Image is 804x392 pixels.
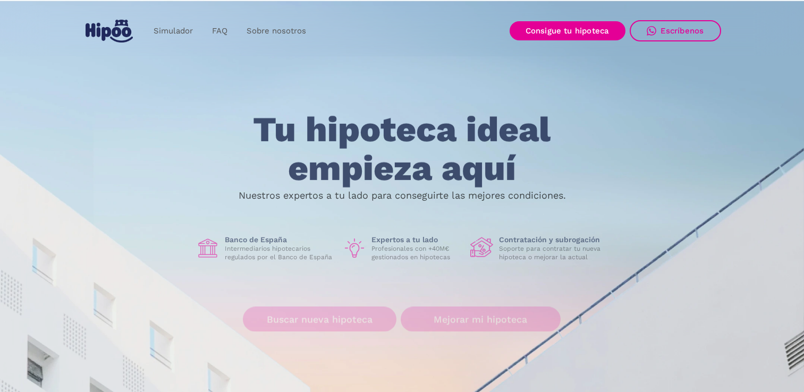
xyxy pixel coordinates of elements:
a: Mejorar mi hipoteca [401,307,561,332]
a: Simulador [144,21,202,41]
a: Consigue tu hipoteca [510,21,625,40]
a: FAQ [202,21,237,41]
h1: Banco de España [225,235,334,244]
a: home [83,15,136,47]
h1: Expertos a tu lado [371,235,462,244]
h1: Tu hipoteca ideal empieza aquí [200,110,603,188]
a: Buscar nueva hipoteca [243,307,396,332]
a: Escríbenos [630,20,721,41]
p: Soporte para contratar tu nueva hipoteca o mejorar la actual [499,244,608,261]
h1: Contratación y subrogación [499,235,608,244]
div: Escríbenos [661,26,704,36]
a: Sobre nosotros [237,21,316,41]
p: Intermediarios hipotecarios regulados por el Banco de España [225,244,334,261]
p: Nuestros expertos a tu lado para conseguirte las mejores condiciones. [239,191,566,200]
p: Profesionales con +40M€ gestionados en hipotecas [371,244,462,261]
